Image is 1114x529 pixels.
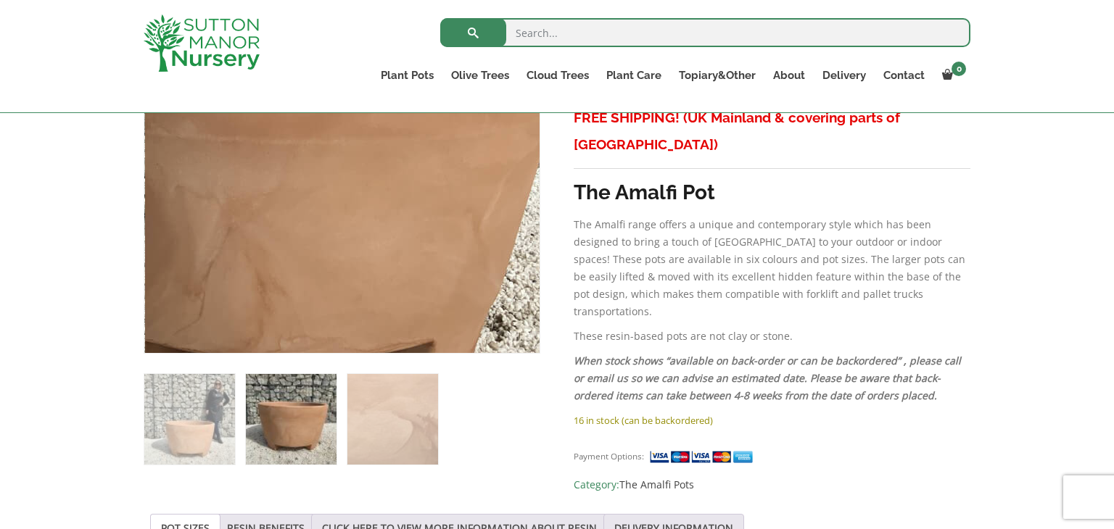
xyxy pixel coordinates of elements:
img: payment supported [649,449,758,465]
p: The Amalfi range offers a unique and contemporary style which has been designed to bring a touch ... [574,216,970,320]
em: When stock shows “available on back-order or can be backordered” , please call or email us so we ... [574,354,961,402]
a: Olive Trees [442,65,518,86]
strong: The Amalfi Pot [574,180,715,204]
a: About [764,65,814,86]
a: 0 [933,65,970,86]
a: Contact [875,65,933,86]
small: Payment Options: [574,451,644,462]
input: Search... [440,18,970,47]
img: logo [144,14,260,72]
p: These resin-based pots are not clay or stone. [574,328,970,345]
a: Plant Pots [372,65,442,86]
p: 16 in stock (can be backordered) [574,412,970,429]
a: Cloud Trees [518,65,598,86]
img: The Amalfi Pot 100 Colour Terracotta - Image 3 [347,374,438,465]
a: Plant Care [598,65,670,86]
a: Topiary&Other [670,65,764,86]
a: The Amalfi Pots [619,478,694,491]
img: The Amalfi Pot 100 Colour Terracotta - Image 2 [246,374,337,465]
span: 0 [952,62,966,76]
span: Category: [574,476,970,493]
a: Delivery [814,65,875,86]
img: The Amalfi Pot 100 Colour Terracotta [144,374,235,465]
h3: FREE SHIPPING! (UK Mainland & covering parts of [GEOGRAPHIC_DATA]) [574,104,970,158]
